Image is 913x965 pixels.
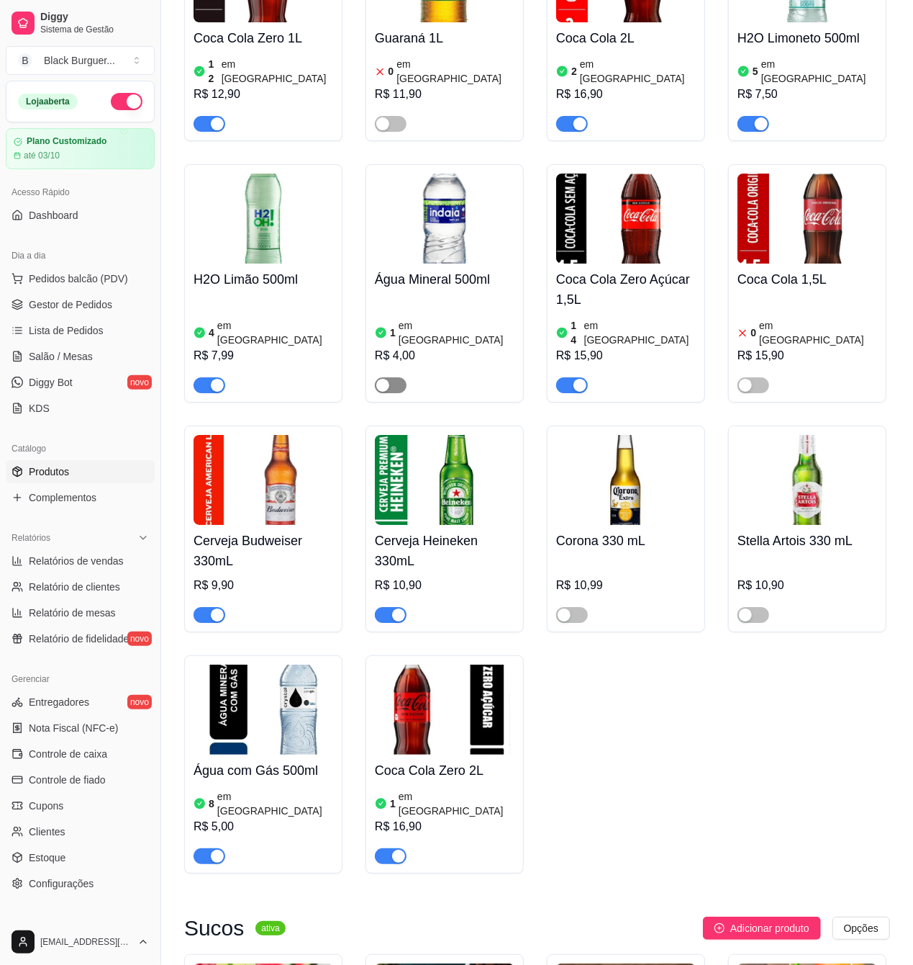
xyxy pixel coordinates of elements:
span: plus-circle [714,923,725,933]
a: Plano Customizadoaté 03/10 [6,128,155,169]
h4: Cerveja Budweiser 330mL [194,531,333,571]
article: 14 [571,318,581,347]
span: Diggy [40,11,149,24]
h4: Coca Cola Zero 2L [375,760,514,781]
article: 0 [751,326,757,340]
div: R$ 10,90 [737,577,877,594]
div: R$ 9,90 [194,577,333,594]
article: 0 [389,64,394,78]
a: Controle de fiado [6,768,155,791]
button: [EMAIL_ADDRESS][DOMAIN_NAME] [6,925,155,959]
span: Estoque [29,850,65,865]
h3: Sucos [184,920,244,937]
article: 8 [209,796,214,811]
span: Relatórios [12,532,50,544]
span: Relatório de clientes [29,580,120,594]
div: R$ 12,90 [194,86,333,103]
a: Diggy Botnovo [6,371,155,394]
span: Gestor de Pedidos [29,297,112,312]
div: R$ 5,00 [194,818,333,835]
a: Dashboard [6,204,155,227]
article: em [GEOGRAPHIC_DATA] [217,789,333,818]
button: Opções [832,917,890,940]
div: Dia a dia [6,244,155,267]
div: R$ 7,99 [194,347,333,364]
h4: Coca Cola Zero 1L [194,28,333,48]
h4: Guaraná 1L [375,28,514,48]
img: product-image [375,174,514,264]
div: R$ 16,90 [375,818,514,835]
a: Cupons [6,794,155,817]
a: Clientes [6,820,155,843]
a: KDS [6,397,155,420]
a: Nota Fiscal (NFC-e) [6,717,155,740]
a: Relatório de clientes [6,575,155,598]
a: Lista de Pedidos [6,319,155,342]
span: Pedidos balcão (PDV) [29,271,128,286]
h4: Água com Gás 500ml [194,760,333,781]
span: Entregadores [29,695,89,709]
span: Opções [844,920,878,936]
article: 4 [209,326,214,340]
article: em [GEOGRAPHIC_DATA] [580,57,696,86]
span: Lista de Pedidos [29,323,104,338]
article: 1 [390,326,396,340]
button: Alterar Status [111,93,142,110]
div: Gerenciar [6,668,155,691]
a: Entregadoresnovo [6,691,155,714]
h4: Água Mineral 500ml [375,269,514,289]
span: Produtos [29,464,69,479]
a: Relatório de fidelidadenovo [6,627,155,650]
span: Controle de caixa [29,747,107,761]
img: product-image [194,435,333,525]
span: Relatório de fidelidade [29,632,129,646]
img: product-image [194,174,333,264]
span: Salão / Mesas [29,349,93,364]
a: Relatório de mesas [6,601,155,624]
span: Cupons [29,799,63,813]
article: em [GEOGRAPHIC_DATA] [399,789,514,818]
img: product-image [375,665,514,755]
div: Diggy [6,912,155,935]
article: até 03/10 [24,150,60,161]
article: em [GEOGRAPHIC_DATA] [217,318,333,347]
article: em [GEOGRAPHIC_DATA] [584,318,696,347]
a: Controle de caixa [6,742,155,766]
a: Relatórios de vendas [6,549,155,573]
span: Dashboard [29,208,78,223]
article: Plano Customizado [27,136,106,147]
img: product-image [194,665,333,755]
article: em [GEOGRAPHIC_DATA] [222,57,333,86]
article: em [GEOGRAPHIC_DATA] [396,57,514,86]
a: DiggySistema de Gestão [6,6,155,40]
div: R$ 15,90 [556,347,696,364]
article: em [GEOGRAPHIC_DATA] [399,318,514,347]
a: Estoque [6,846,155,869]
button: Pedidos balcão (PDV) [6,267,155,290]
button: Select a team [6,46,155,75]
h4: Coca Cola 2L [556,28,696,48]
h4: Corona 330 mL [556,531,696,551]
a: Configurações [6,872,155,895]
div: Acesso Rápido [6,181,155,204]
a: Salão / Mesas [6,345,155,368]
a: Produtos [6,460,155,483]
span: Adicionar produto [730,920,809,936]
h4: Cerveja Heineken 330mL [375,531,514,571]
sup: ativa [255,921,285,935]
span: B [18,53,32,68]
span: Configurações [29,876,94,891]
span: Controle de fiado [29,773,106,787]
img: product-image [375,435,514,525]
article: 5 [753,64,758,78]
div: R$ 7,50 [737,86,877,103]
span: Nota Fiscal (NFC-e) [29,721,118,735]
span: Complementos [29,490,96,505]
div: R$ 16,90 [556,86,696,103]
span: KDS [29,401,50,416]
h4: H2O Limoneto 500ml [737,28,877,48]
h4: Coca Cola Zero Açúcar 1,5L [556,269,696,310]
img: product-image [737,435,877,525]
div: R$ 4,00 [375,347,514,364]
span: Clientes [29,825,65,839]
